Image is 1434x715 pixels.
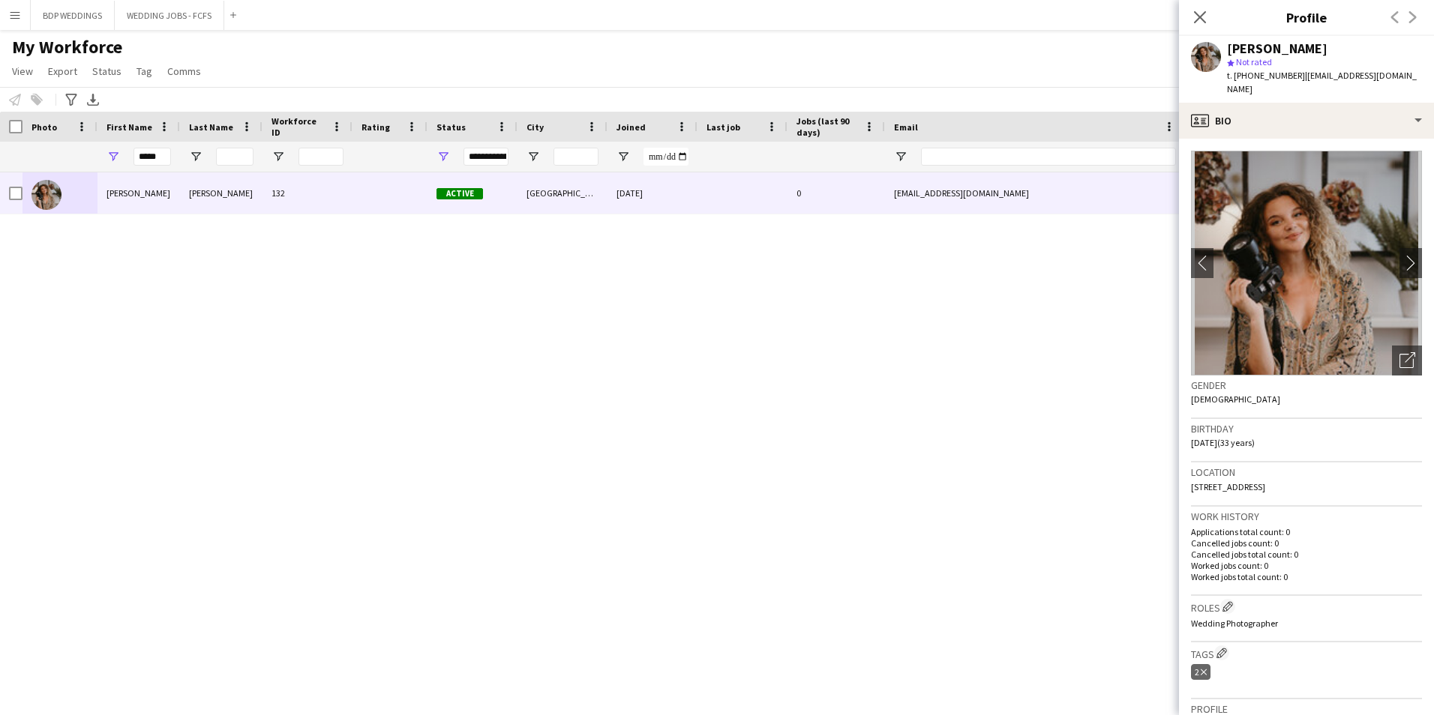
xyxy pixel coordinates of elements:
input: First Name Filter Input [133,148,171,166]
h3: Work history [1191,510,1422,523]
input: Email Filter Input [921,148,1176,166]
span: Email [894,121,918,133]
div: Open photos pop-in [1392,346,1422,375]
span: Tag [136,64,152,78]
span: [STREET_ADDRESS] [1191,481,1265,492]
div: 2 [1191,664,1210,680]
span: View [12,64,33,78]
input: Joined Filter Input [643,148,688,166]
button: Open Filter Menu [894,150,907,163]
h3: Gender [1191,378,1422,392]
span: Joined [616,121,646,133]
span: | [EMAIL_ADDRESS][DOMAIN_NAME] [1227,70,1417,94]
button: Open Filter Menu [436,150,450,163]
div: [DATE] [607,172,697,214]
p: Cancelled jobs total count: 0 [1191,549,1422,560]
img: Peggy Pollock [31,180,61,210]
button: Open Filter Menu [189,150,202,163]
span: Rating [361,121,390,133]
span: My Workforce [12,36,122,58]
app-action-btn: Export XLSX [84,91,102,109]
span: First Name [106,121,152,133]
span: [DATE] (33 years) [1191,437,1255,448]
p: Worked jobs total count: 0 [1191,571,1422,582]
a: Status [86,61,127,81]
h3: Tags [1191,645,1422,661]
span: Comms [167,64,201,78]
p: Applications total count: 0 [1191,526,1422,537]
div: [PERSON_NAME] [180,172,262,214]
span: Active [436,188,483,199]
div: [GEOGRAPHIC_DATA] [517,172,607,214]
span: Jobs (last 90 days) [796,115,858,138]
div: Bio [1179,103,1434,139]
p: Worked jobs count: 0 [1191,560,1422,571]
span: City [526,121,544,133]
a: Export [42,61,83,81]
button: Open Filter Menu [526,150,540,163]
span: Not rated [1236,56,1272,67]
span: Photo [31,121,57,133]
button: Open Filter Menu [106,150,120,163]
input: Last Name Filter Input [216,148,253,166]
div: 132 [262,172,352,214]
button: BDP WEDDINGS [31,1,115,30]
input: Workforce ID Filter Input [298,148,343,166]
span: t. [PHONE_NUMBER] [1227,70,1305,81]
button: Open Filter Menu [271,150,285,163]
h3: Location [1191,465,1422,479]
span: Last Name [189,121,233,133]
span: Status [92,64,121,78]
p: Cancelled jobs count: 0 [1191,537,1422,549]
button: WEDDING JOBS - FCFS [115,1,224,30]
h3: Birthday [1191,422,1422,435]
h3: Profile [1179,7,1434,27]
span: Workforce ID [271,115,325,138]
div: [PERSON_NAME] [1227,42,1327,55]
app-action-btn: Advanced filters [62,91,80,109]
span: Export [48,64,77,78]
button: Open Filter Menu [616,150,630,163]
h3: Roles [1191,599,1422,615]
div: 0 [787,172,885,214]
span: Status [436,121,466,133]
span: Last job [706,121,740,133]
a: View [6,61,39,81]
div: [PERSON_NAME] [97,172,180,214]
span: Wedding Photographer [1191,618,1278,629]
img: Crew avatar or photo [1191,151,1422,375]
span: [DEMOGRAPHIC_DATA] [1191,393,1280,405]
input: City Filter Input [553,148,598,166]
a: Tag [130,61,158,81]
a: Comms [161,61,207,81]
div: [EMAIL_ADDRESS][DOMAIN_NAME] [885,172,1185,214]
